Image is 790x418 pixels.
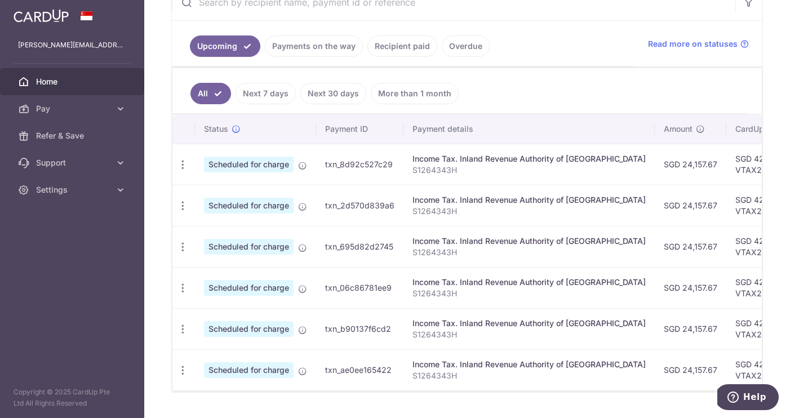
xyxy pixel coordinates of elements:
span: Read more on statuses [648,38,738,50]
th: Payment details [403,114,655,144]
td: SGD 24,157.67 [655,185,726,226]
td: SGD 24,157.67 [655,226,726,267]
a: More than 1 month [371,83,459,104]
td: txn_b90137f6cd2 [316,308,403,349]
td: txn_ae0ee165422 [316,349,403,390]
span: Settings [36,184,110,195]
p: S1264343H [412,329,646,340]
a: Upcoming [190,35,260,57]
div: Income Tax. Inland Revenue Authority of [GEOGRAPHIC_DATA] [412,359,646,370]
a: Overdue [442,35,490,57]
p: S1264343H [412,164,646,176]
a: Payments on the way [265,35,363,57]
span: Support [36,157,110,168]
span: Scheduled for charge [204,198,294,214]
p: [PERSON_NAME][EMAIL_ADDRESS][DOMAIN_NAME] [18,39,126,51]
td: SGD 24,157.67 [655,267,726,308]
td: txn_695d82d2745 [316,226,403,267]
div: Income Tax. Inland Revenue Authority of [GEOGRAPHIC_DATA] [412,194,646,206]
span: Amount [664,123,693,135]
span: Home [36,76,110,87]
span: Scheduled for charge [204,280,294,296]
span: Status [204,123,228,135]
p: S1264343H [412,288,646,299]
span: Pay [36,103,110,114]
span: CardUp fee [735,123,778,135]
a: Read more on statuses [648,38,749,50]
div: Income Tax. Inland Revenue Authority of [GEOGRAPHIC_DATA] [412,318,646,329]
a: Next 7 days [236,83,296,104]
div: Income Tax. Inland Revenue Authority of [GEOGRAPHIC_DATA] [412,153,646,164]
p: S1264343H [412,247,646,258]
th: Payment ID [316,114,403,144]
a: All [190,83,231,104]
span: Scheduled for charge [204,157,294,172]
td: txn_06c86781ee9 [316,267,403,308]
p: S1264343H [412,206,646,217]
div: Income Tax. Inland Revenue Authority of [GEOGRAPHIC_DATA] [412,235,646,247]
iframe: Opens a widget where you can find more information [717,384,779,412]
span: Scheduled for charge [204,239,294,255]
p: S1264343H [412,370,646,381]
a: Recipient paid [367,35,437,57]
div: Income Tax. Inland Revenue Authority of [GEOGRAPHIC_DATA] [412,277,646,288]
td: txn_8d92c527c29 [316,144,403,185]
span: Scheduled for charge [204,362,294,378]
td: SGD 24,157.67 [655,349,726,390]
span: Scheduled for charge [204,321,294,337]
td: SGD 24,157.67 [655,144,726,185]
td: SGD 24,157.67 [655,308,726,349]
img: CardUp [14,9,69,23]
td: txn_2d570d839a6 [316,185,403,226]
a: Next 30 days [300,83,366,104]
span: Refer & Save [36,130,110,141]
